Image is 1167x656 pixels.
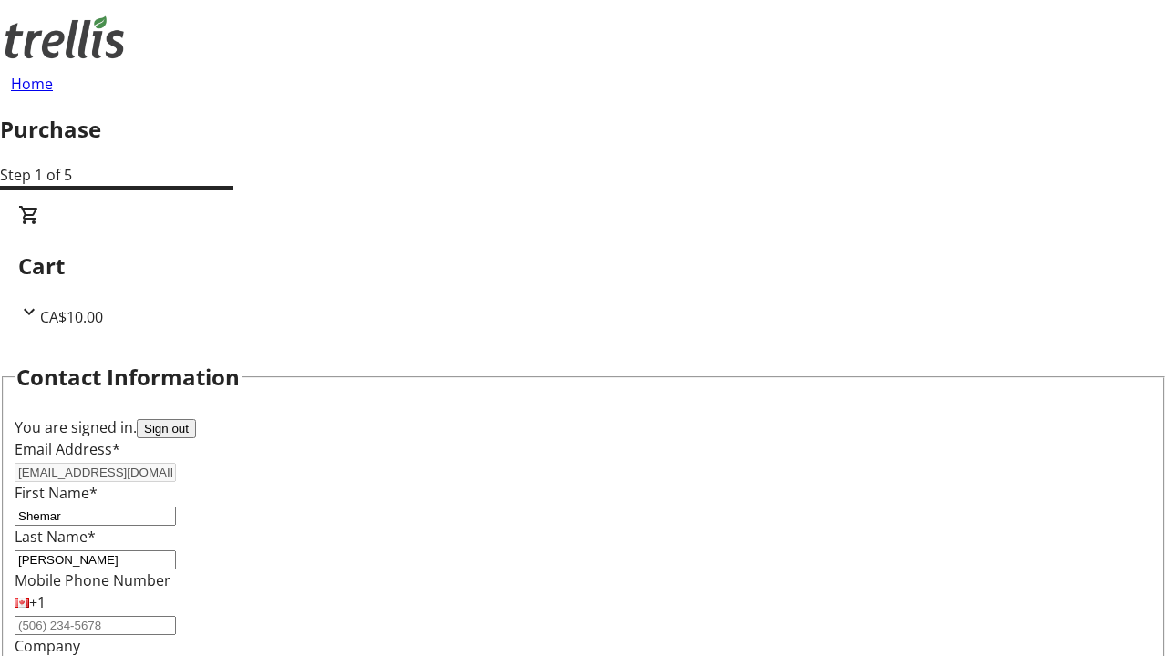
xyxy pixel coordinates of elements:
label: Company [15,636,80,656]
button: Sign out [137,419,196,438]
label: Mobile Phone Number [15,570,170,590]
label: First Name* [15,483,98,503]
div: You are signed in. [15,416,1152,438]
label: Email Address* [15,439,120,459]
h2: Cart [18,250,1149,282]
input: (506) 234-5678 [15,616,176,635]
span: CA$10.00 [40,307,103,327]
div: CartCA$10.00 [18,204,1149,328]
label: Last Name* [15,527,96,547]
h2: Contact Information [16,361,240,394]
